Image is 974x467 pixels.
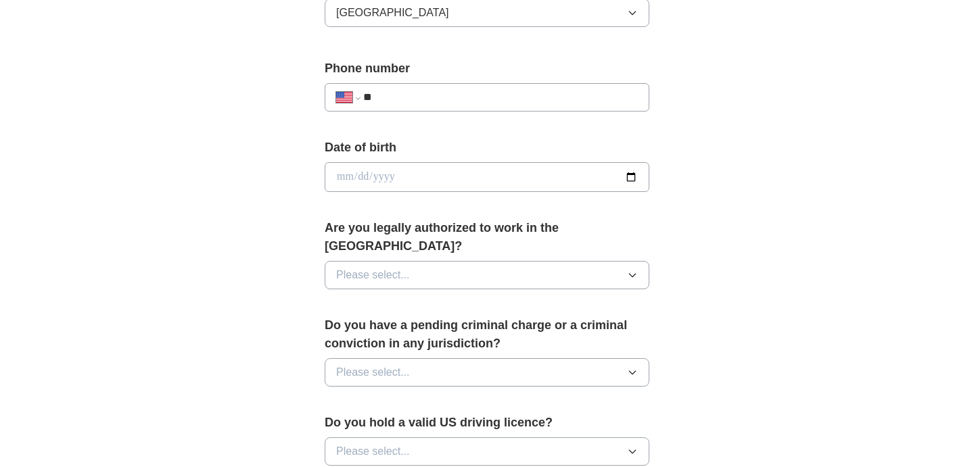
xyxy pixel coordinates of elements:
[336,364,410,380] span: Please select...
[325,261,649,289] button: Please select...
[336,443,410,460] span: Please select...
[325,437,649,466] button: Please select...
[325,219,649,255] label: Are you legally authorized to work in the [GEOGRAPHIC_DATA]?
[325,139,649,157] label: Date of birth
[325,59,649,78] label: Phone number
[325,358,649,387] button: Please select...
[336,5,449,21] span: [GEOGRAPHIC_DATA]
[325,414,649,432] label: Do you hold a valid US driving licence?
[336,267,410,283] span: Please select...
[325,316,649,353] label: Do you have a pending criminal charge or a criminal conviction in any jurisdiction?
